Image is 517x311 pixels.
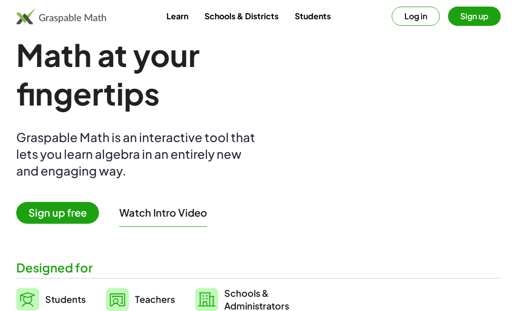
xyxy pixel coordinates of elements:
button: Watch Intro Video [119,206,207,219]
a: Students [287,7,339,25]
img: svg%3e [106,288,129,311]
span: Students [45,293,86,305]
a: Schools & Districts [196,7,287,25]
span: Teachers [135,293,175,305]
img: svg%3e [195,288,218,311]
a: Learn [158,7,196,25]
h1: Math at your fingertips [16,36,339,113]
div: Designed for [16,259,501,276]
button: Sign up [448,7,501,26]
div: Graspable Math is an interactive tool that lets you learn algebra in an entirely new and engaging... [16,129,260,179]
button: Log in [392,7,440,26]
span: Sign up free [16,202,99,224]
img: svg%3e [16,288,39,310]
